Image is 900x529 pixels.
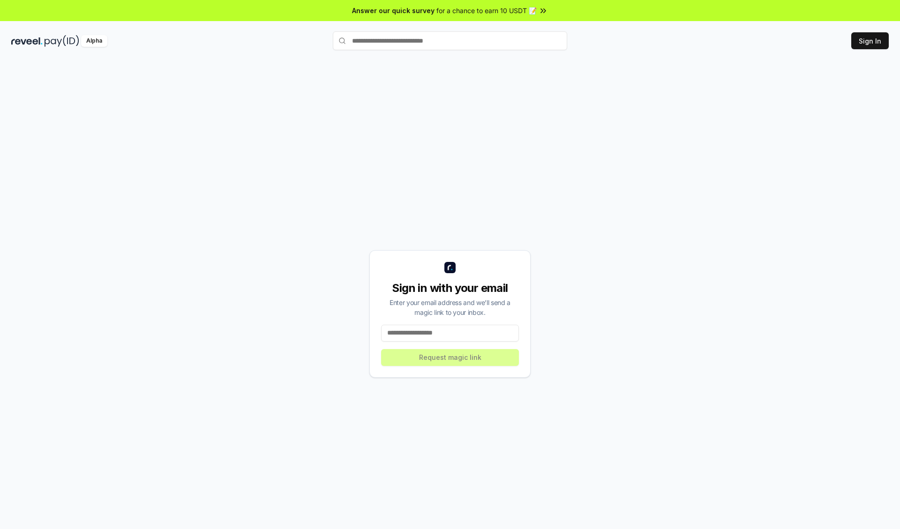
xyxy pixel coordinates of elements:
div: Alpha [81,35,107,47]
div: Sign in with your email [381,281,519,296]
img: logo_small [444,262,456,273]
span: Answer our quick survey [352,6,435,15]
div: Enter your email address and we’ll send a magic link to your inbox. [381,298,519,317]
button: Sign In [851,32,889,49]
img: reveel_dark [11,35,43,47]
span: for a chance to earn 10 USDT 📝 [436,6,537,15]
img: pay_id [45,35,79,47]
